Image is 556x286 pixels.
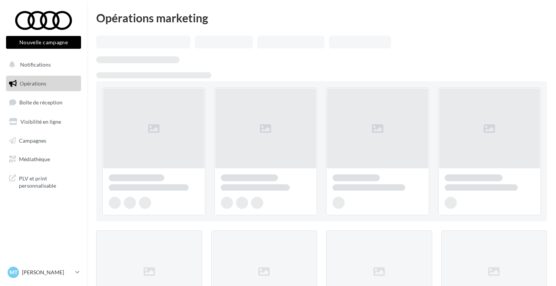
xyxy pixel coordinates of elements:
[19,137,46,143] span: Campagnes
[5,57,80,73] button: Notifications
[5,114,83,130] a: Visibilité en ligne
[6,36,81,49] button: Nouvelle campagne
[22,269,72,276] p: [PERSON_NAME]
[9,269,17,276] span: MT
[20,61,51,68] span: Notifications
[5,94,83,110] a: Boîte de réception
[20,118,61,125] span: Visibilité en ligne
[19,173,78,190] span: PLV et print personnalisable
[5,76,83,92] a: Opérations
[19,156,50,162] span: Médiathèque
[96,12,547,23] div: Opérations marketing
[20,80,46,87] span: Opérations
[5,170,83,193] a: PLV et print personnalisable
[6,265,81,280] a: MT [PERSON_NAME]
[5,151,83,167] a: Médiathèque
[5,133,83,149] a: Campagnes
[19,99,62,106] span: Boîte de réception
